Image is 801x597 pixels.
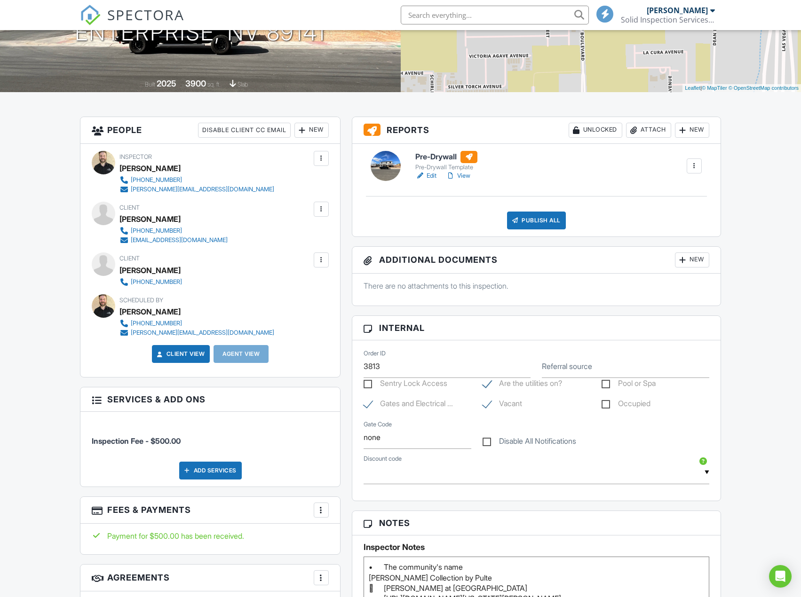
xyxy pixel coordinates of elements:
h3: Additional Documents [352,247,721,274]
h3: Internal [352,316,721,340]
label: Vacant [483,399,522,411]
a: [PHONE_NUMBER] [119,277,182,287]
span: slab [238,81,248,88]
a: Client View [155,349,205,359]
div: [PERSON_NAME] [119,161,181,175]
div: [PHONE_NUMBER] [131,320,182,327]
label: Referral source [542,361,592,371]
a: [PERSON_NAME][EMAIL_ADDRESS][DOMAIN_NAME] [119,185,274,194]
a: [PHONE_NUMBER] [119,319,274,328]
a: [PHONE_NUMBER] [119,226,228,236]
label: Disable All Notifications [483,437,576,448]
a: SPECTORA [80,13,184,32]
h5: Inspector Notes [364,542,709,552]
a: © MapTiler [702,85,727,91]
span: Built [145,81,155,88]
h3: Reports [352,117,721,144]
label: Order ID [364,349,386,358]
div: Payment for $500.00 has been received. [92,531,329,541]
span: Client [119,204,140,211]
input: Gate Code [364,426,471,449]
span: sq. ft. [207,81,221,88]
label: Gate Code [364,420,392,429]
h6: Pre-Drywall [415,151,477,163]
h3: Agreements [80,565,340,591]
span: Client [119,255,140,262]
div: Publish All [507,212,566,229]
span: Scheduled By [119,297,163,304]
p: There are no attachments to this inspection. [364,281,709,291]
div: [PHONE_NUMBER] [131,176,182,184]
div: [PERSON_NAME][EMAIL_ADDRESS][DOMAIN_NAME] [131,186,274,193]
div: Open Intercom Messenger [769,565,792,588]
div: [PERSON_NAME] [119,212,181,226]
div: New [675,123,709,138]
div: [PERSON_NAME][EMAIL_ADDRESS][DOMAIN_NAME] [131,329,274,337]
span: Inspection Fee - $500.00 [92,436,181,446]
div: | [682,84,801,92]
div: Unlocked [569,123,622,138]
a: Edit [415,171,436,181]
div: Pre-Drywall Template [415,164,477,171]
a: [PERSON_NAME][EMAIL_ADDRESS][DOMAIN_NAME] [119,328,274,338]
div: [PERSON_NAME] [647,6,708,15]
label: Gates and Electrical Panels unlocked [364,399,453,411]
div: New [675,252,709,267]
div: [PHONE_NUMBER] [131,227,182,235]
div: [EMAIL_ADDRESS][DOMAIN_NAME] [131,236,228,244]
h3: Services & Add ons [80,387,340,412]
a: Pre-Drywall Pre-Drywall Template [415,151,477,172]
input: Search everything... [401,6,589,24]
div: [PERSON_NAME] [119,263,181,277]
img: The Best Home Inspection Software - Spectora [80,5,101,25]
a: View [446,171,470,181]
label: Pool or Spa [602,379,656,391]
div: New [294,123,329,138]
a: © OpenStreetMap contributors [729,85,799,91]
span: Inspector [119,153,152,160]
h3: Fees & Payments [80,497,340,524]
span: SPECTORA [107,5,184,24]
div: Solid Inspection Services LLC [621,15,715,24]
label: Occupied [602,399,650,411]
div: [PHONE_NUMBER] [131,278,182,286]
div: Disable Client CC Email [198,123,291,138]
h3: People [80,117,340,144]
div: [PERSON_NAME] [119,305,181,319]
h3: Notes [352,511,721,535]
a: [EMAIL_ADDRESS][DOMAIN_NAME] [119,236,228,245]
label: Discount code [364,455,402,463]
a: Leaflet [685,85,700,91]
li: Manual fee: Inspection Fee [92,419,329,454]
label: Sentry Lock Access [364,379,447,391]
a: [PHONE_NUMBER] [119,175,274,185]
div: Attach [626,123,671,138]
div: 3900 [185,79,206,88]
div: Add Services [179,462,242,479]
div: 2025 [157,79,176,88]
label: Are the utilities on? [483,379,562,391]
